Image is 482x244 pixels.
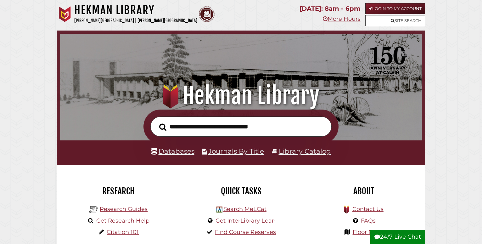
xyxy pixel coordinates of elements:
p: [PERSON_NAME][GEOGRAPHIC_DATA] | [PERSON_NAME][GEOGRAPHIC_DATA] [74,17,197,24]
h2: Quick Tasks [184,186,298,196]
a: Site Search [365,15,425,26]
a: Journals By Title [208,147,264,155]
a: Databases [151,147,194,155]
a: Floor Maps [353,229,384,235]
a: More Hours [323,15,361,22]
a: Search MeLCat [223,206,266,213]
a: Contact Us [352,206,384,213]
i: Search [159,123,166,131]
img: Hekman Library Logo [89,205,98,214]
a: Citation 101 [107,229,139,235]
button: Search [156,122,170,133]
a: Find Course Reserves [215,229,276,235]
a: Login to My Account [365,3,425,14]
a: Library Catalog [279,147,331,155]
h1: Hekman Library [67,82,415,110]
h2: About [307,186,420,196]
img: Hekman Library Logo [216,207,222,213]
img: Calvin University [57,6,73,22]
a: Research Guides [100,206,148,213]
p: [DATE]: 8am - 6pm [300,3,361,14]
h1: Hekman Library [74,3,197,17]
img: Calvin Theological Seminary [199,6,215,22]
a: Get Research Help [96,217,149,224]
a: Get InterLibrary Loan [216,217,276,224]
h2: Research [62,186,175,196]
a: FAQs [361,217,376,224]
